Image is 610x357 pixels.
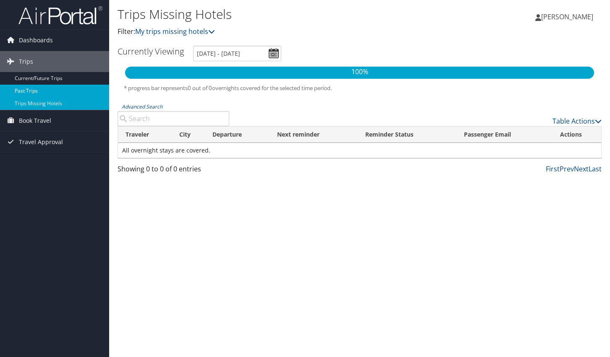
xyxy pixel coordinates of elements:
span: 0 out of 0 [188,84,212,92]
input: [DATE] - [DATE] [193,46,281,61]
span: Dashboards [19,30,53,51]
th: Traveler: activate to sort column ascending [118,127,172,143]
th: Passenger Email: activate to sort column ascending [456,127,552,143]
h5: * progress bar represents overnights covered for the selected time period. [124,84,595,92]
th: Actions [552,127,601,143]
p: Filter: [118,26,440,37]
a: My trips missing hotels [135,27,215,36]
a: Next [574,164,589,173]
span: Travel Approval [19,132,63,153]
th: City: activate to sort column ascending [172,127,205,143]
img: airportal-logo.png [18,5,102,25]
a: [PERSON_NAME] [535,4,602,29]
a: Last [589,164,602,173]
td: All overnight stays are covered. [118,143,601,158]
span: Trips [19,51,33,72]
h3: Currently Viewing [118,46,184,57]
th: Reminder Status [358,127,456,143]
a: Prev [560,164,574,173]
a: Table Actions [552,116,602,126]
th: Next reminder [270,127,358,143]
span: [PERSON_NAME] [541,12,593,21]
h1: Trips Missing Hotels [118,5,440,23]
th: Departure: activate to sort column descending [205,127,270,143]
a: Advanced Search [122,103,162,110]
p: 100% [125,67,594,78]
a: First [546,164,560,173]
input: Advanced Search [118,111,229,126]
div: Showing 0 to 0 of 0 entries [118,164,229,178]
span: Book Travel [19,110,51,131]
